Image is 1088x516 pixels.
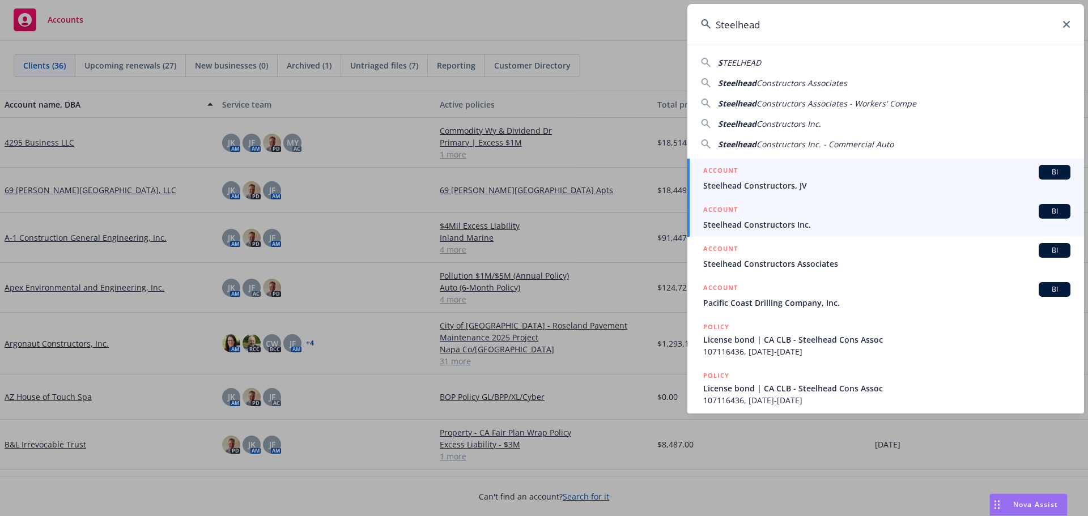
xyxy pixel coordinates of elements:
span: Steelhead [718,118,756,129]
span: 107116436, [DATE]-[DATE] [703,394,1070,406]
a: POLICYLicense bond | CA CLB - Steelhead Cons Assoc107116436, [DATE]-[DATE] [687,315,1084,364]
span: TEELHEAD [722,57,761,68]
div: Drag to move [990,494,1004,515]
span: BI [1043,167,1066,177]
span: Pacific Coast Drilling Company, Inc. [703,297,1070,309]
h5: ACCOUNT [703,204,738,218]
span: 107116436, [DATE]-[DATE] [703,346,1070,357]
span: Steelhead [718,139,756,150]
input: Search... [687,4,1084,45]
a: ACCOUNTBISteelhead Constructors Associates [687,237,1084,276]
span: License bond | CA CLB - Steelhead Cons Assoc [703,334,1070,346]
button: Nova Assist [989,493,1068,516]
span: License bond | CA CLB - Steelhead Cons Assoc [703,382,1070,394]
span: Constructors Inc. [756,118,821,129]
h5: POLICY [703,370,729,381]
a: ACCOUNTBISteelhead Constructors, JV [687,159,1084,198]
h5: ACCOUNT [703,243,738,257]
span: Constructors Inc. - Commercial Auto [756,139,894,150]
a: POLICYLicense bond | CA CLB - Steelhead Cons Assoc107116436, [DATE]-[DATE] [687,364,1084,412]
span: Steelhead [718,78,756,88]
span: BI [1043,206,1066,216]
span: BI [1043,284,1066,295]
span: Steelhead Constructors Associates [703,258,1070,270]
h5: POLICY [703,321,729,332]
span: Steelhead Constructors, JV [703,180,1070,191]
a: ACCOUNTBIPacific Coast Drilling Company, Inc. [687,276,1084,315]
h5: ACCOUNT [703,282,738,296]
span: Constructors Associates - Workers' Compe [756,98,916,109]
a: ACCOUNTBISteelhead Constructors Inc. [687,198,1084,237]
span: Nova Assist [1013,500,1058,509]
span: Constructors Associates [756,78,847,88]
h5: ACCOUNT [703,165,738,178]
span: Steelhead Constructors Inc. [703,219,1070,231]
span: S [718,57,722,68]
span: BI [1043,245,1066,255]
span: Steelhead [718,98,756,109]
